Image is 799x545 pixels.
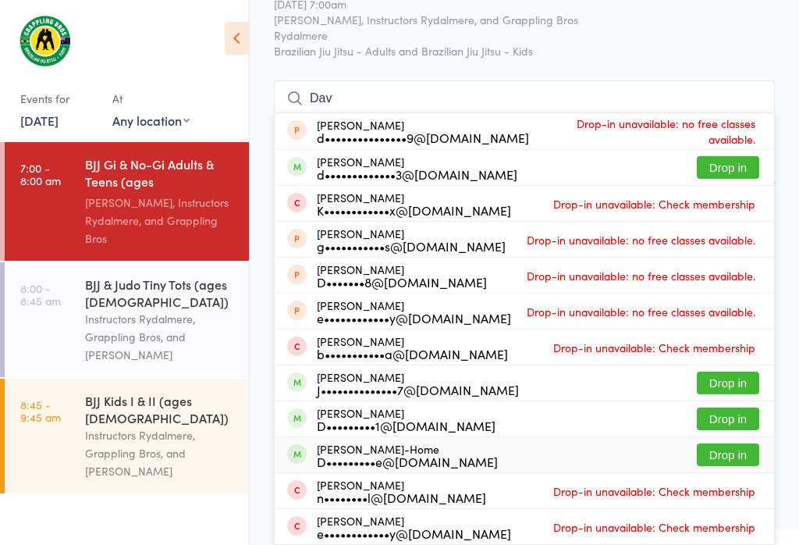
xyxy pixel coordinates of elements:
[317,419,495,432] div: D•••••••••1@[DOMAIN_NAME]
[549,336,759,359] span: Drop-in unavailable: Check membership
[317,131,529,144] div: d•••••••••••••••9@[DOMAIN_NAME]
[85,310,236,364] div: Instructors Rydalmere, Grappling Bros, and [PERSON_NAME]
[5,262,249,377] a: 8:00 -8:45 amBJJ & Judo Tiny Tots (ages [DEMOGRAPHIC_DATA])Instructors Rydalmere, Grappling Bros,...
[523,228,759,251] span: Drop-in unavailable: no free classes available.
[317,227,506,252] div: [PERSON_NAME]
[85,155,236,194] div: BJJ Gi & No-Gi Adults & Teens (ages [DEMOGRAPHIC_DATA]+)
[20,86,97,112] div: Events for
[317,168,517,180] div: d•••••••••••••3@[DOMAIN_NAME]
[317,312,511,324] div: e••••••••••••y@[DOMAIN_NAME]
[85,194,236,248] div: [PERSON_NAME], Instructors Rydalmere, and Grappling Bros
[274,80,775,116] input: Search
[85,276,236,310] div: BJJ & Judo Tiny Tots (ages [DEMOGRAPHIC_DATA])
[274,12,751,27] span: [PERSON_NAME], Instructors Rydalmere, and Grappling Bros
[274,43,775,59] span: Brazilian Jiu Jitsu - Adults and Brazilian Jiu Jitsu - Kids
[523,300,759,323] span: Drop-in unavailable: no free classes available.
[523,264,759,287] span: Drop-in unavailable: no free classes available.
[317,443,498,468] div: [PERSON_NAME]-Home
[317,455,498,468] div: D•••••••••e@[DOMAIN_NAME]
[317,299,511,324] div: [PERSON_NAME]
[317,335,508,360] div: [PERSON_NAME]
[274,27,751,43] span: Rydalmere
[317,119,529,144] div: [PERSON_NAME]
[317,491,486,504] div: n••••••••l@[DOMAIN_NAME]
[697,408,759,430] button: Drop in
[317,240,506,252] div: g•••••••••••s@[DOMAIN_NAME]
[317,371,519,396] div: [PERSON_NAME]
[529,112,759,151] span: Drop-in unavailable: no free classes available.
[317,347,508,360] div: b•••••••••••a@[DOMAIN_NAME]
[85,426,236,480] div: Instructors Rydalmere, Grappling Bros, and [PERSON_NAME]
[549,192,759,216] span: Drop-in unavailable: Check membership
[5,142,249,261] a: 7:00 -8:00 amBJJ Gi & No-Gi Adults & Teens (ages [DEMOGRAPHIC_DATA]+)[PERSON_NAME], Instructors R...
[112,112,190,129] div: Any location
[5,379,249,493] a: 8:45 -9:45 amBJJ Kids I & II (ages [DEMOGRAPHIC_DATA])Instructors Rydalmere, Grappling Bros, and ...
[317,527,511,540] div: e••••••••••••y@[DOMAIN_NAME]
[317,276,487,288] div: D•••••••8@[DOMAIN_NAME]
[16,12,74,70] img: Grappling Bros Rydalmere
[317,479,486,504] div: [PERSON_NAME]
[20,112,59,129] a: [DATE]
[20,162,61,187] time: 7:00 - 8:00 am
[317,263,487,288] div: [PERSON_NAME]
[317,407,495,432] div: [PERSON_NAME]
[317,155,517,180] div: [PERSON_NAME]
[549,515,759,539] span: Drop-in unavailable: Check membership
[85,392,236,426] div: BJJ Kids I & II (ages [DEMOGRAPHIC_DATA])
[697,443,759,466] button: Drop in
[20,282,61,307] time: 8:00 - 8:45 am
[697,156,759,179] button: Drop in
[112,86,190,112] div: At
[317,204,511,216] div: K••••••••••••x@[DOMAIN_NAME]
[697,372,759,394] button: Drop in
[20,398,61,423] time: 8:45 - 9:45 am
[549,479,759,503] span: Drop-in unavailable: Check membership
[317,383,519,396] div: J••••••••••••••7@[DOMAIN_NAME]
[317,515,511,540] div: [PERSON_NAME]
[317,191,511,216] div: [PERSON_NAME]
